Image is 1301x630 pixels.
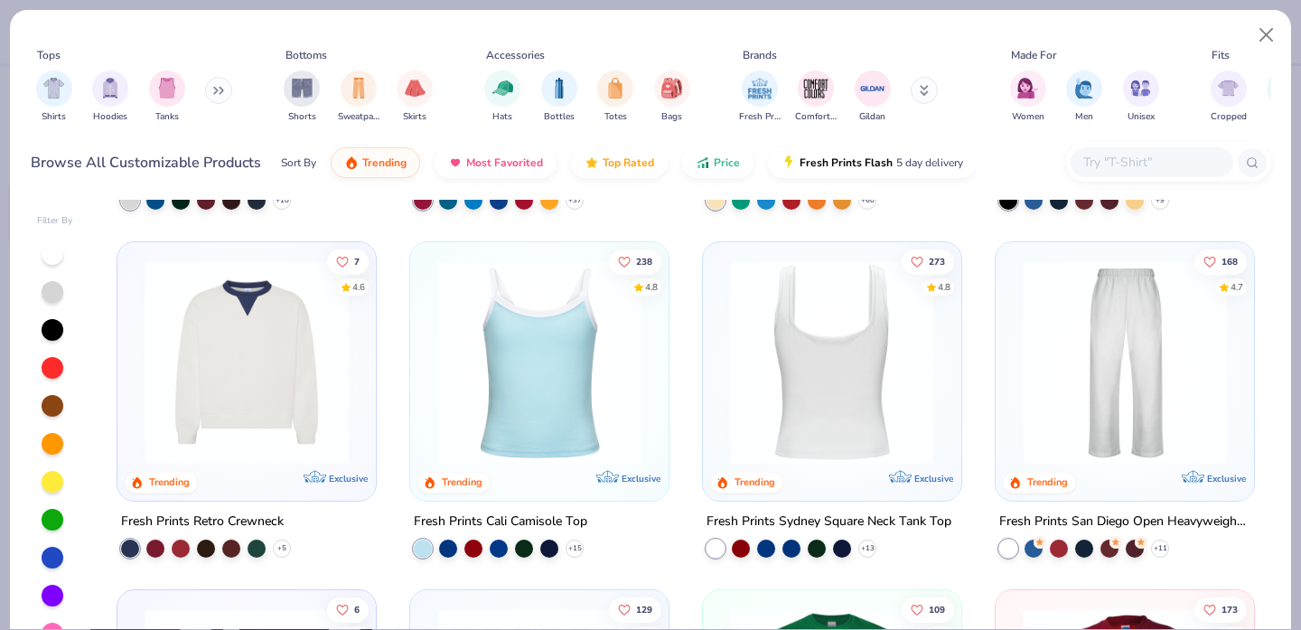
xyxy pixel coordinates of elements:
[902,249,954,274] button: Like
[1010,71,1046,124] button: filter button
[661,110,682,124] span: Bags
[743,47,777,63] div: Brands
[448,155,463,170] img: most_fav.gif
[654,71,690,124] button: filter button
[938,280,950,294] div: 4.8
[353,280,366,294] div: 4.6
[768,147,977,178] button: Fresh Prints Flash5 day delivery
[541,71,577,124] button: filter button
[397,71,433,124] button: filter button
[328,249,370,274] button: Like
[1123,71,1159,124] div: filter for Unisex
[157,78,177,99] img: Tanks Image
[1231,280,1243,294] div: 4.7
[654,71,690,124] div: filter for Bags
[1130,78,1151,99] img: Unisex Image
[1221,257,1238,266] span: 168
[292,78,313,99] img: Shorts Image
[92,71,128,124] div: filter for Hoodies
[802,75,829,102] img: Comfort Colors Image
[661,78,681,99] img: Bags Image
[355,257,360,266] span: 7
[42,110,66,124] span: Shirts
[285,47,327,63] div: Bottoms
[1081,152,1221,173] input: Try "T-Shirt"
[484,71,520,124] button: filter button
[568,195,582,206] span: + 37
[1194,249,1247,274] button: Like
[338,110,379,124] span: Sweatpants
[284,71,320,124] button: filter button
[1153,542,1166,553] span: + 11
[403,110,426,124] span: Skirts
[37,47,61,63] div: Tops
[795,110,837,124] span: Comfort Colors
[397,71,433,124] div: filter for Skirts
[428,260,650,465] img: a25d9891-da96-49f3-a35e-76288174bf3a
[1128,110,1155,124] span: Unisex
[43,78,64,99] img: Shirts Image
[1211,71,1247,124] div: filter for Cropped
[149,71,185,124] div: filter for Tanks
[1211,110,1247,124] span: Cropped
[1221,605,1238,614] span: 173
[604,110,627,124] span: Totes
[636,257,652,266] span: 238
[855,71,891,124] button: filter button
[338,71,379,124] button: filter button
[276,195,289,206] span: + 10
[605,78,625,99] img: Totes Image
[492,78,513,99] img: Hats Image
[155,110,179,124] span: Tanks
[1010,71,1046,124] div: filter for Women
[136,260,358,465] img: 3abb6cdb-110e-4e18-92a0-dbcd4e53f056
[1156,195,1165,206] span: + 9
[571,147,668,178] button: Top Rated
[795,71,837,124] div: filter for Comfort Colors
[549,78,569,99] img: Bottles Image
[707,510,951,532] div: Fresh Prints Sydney Square Neck Tank Top
[1218,78,1239,99] img: Cropped Image
[93,110,127,124] span: Hoodies
[1206,472,1245,484] span: Exclusive
[435,147,557,178] button: Most Favorited
[914,472,953,484] span: Exclusive
[999,510,1250,532] div: Fresh Prints San Diego Open Heavyweight Sweatpants
[37,214,73,228] div: Filter By
[541,71,577,124] div: filter for Bottles
[349,78,369,99] img: Sweatpants Image
[331,147,420,178] button: Trending
[486,47,545,63] div: Accessories
[650,260,873,465] img: 61d0f7fa-d448-414b-acbf-5d07f88334cb
[484,71,520,124] div: filter for Hats
[1123,71,1159,124] button: filter button
[896,153,963,174] span: 5 day delivery
[36,71,72,124] div: filter for Shirts
[1017,78,1038,99] img: Women Image
[609,249,661,274] button: Like
[100,78,120,99] img: Hoodies Image
[1212,47,1230,63] div: Fits
[1066,71,1102,124] button: filter button
[568,542,582,553] span: + 15
[902,597,954,622] button: Like
[355,605,360,614] span: 6
[860,195,874,206] span: + 60
[329,472,368,484] span: Exclusive
[149,71,185,124] button: filter button
[714,155,740,170] span: Price
[277,542,286,553] span: + 5
[721,260,943,465] img: 63ed7c8a-03b3-4701-9f69-be4b1adc9c5f
[414,510,587,532] div: Fresh Prints Cali Camisole Top
[1012,110,1044,124] span: Women
[746,75,773,102] img: Fresh Prints Image
[1211,71,1247,124] button: filter button
[682,147,753,178] button: Price
[609,597,661,622] button: Like
[929,605,945,614] span: 109
[800,155,893,170] span: Fresh Prints Flash
[492,110,512,124] span: Hats
[1074,78,1094,99] img: Men Image
[1194,597,1247,622] button: Like
[1066,71,1102,124] div: filter for Men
